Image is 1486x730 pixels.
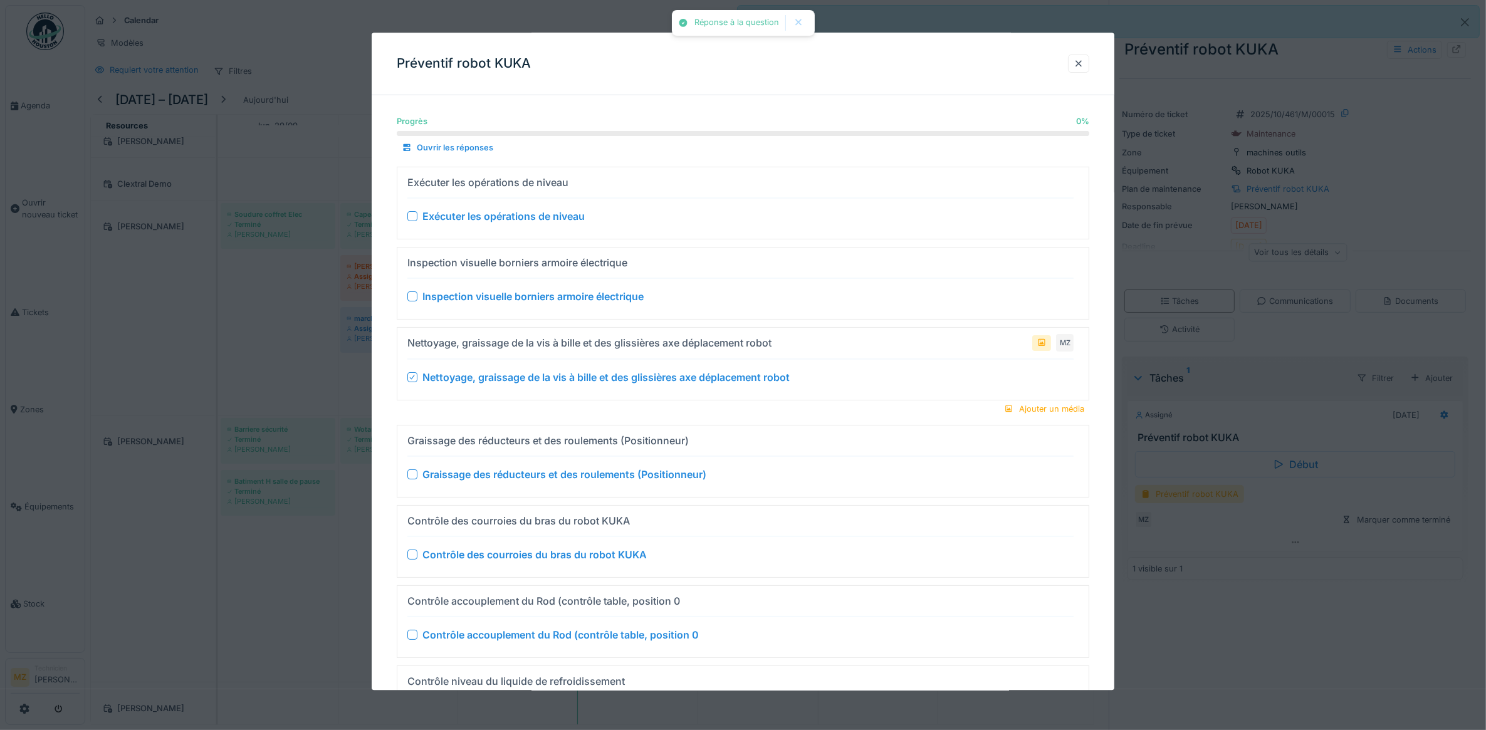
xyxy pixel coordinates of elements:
div: Ajouter un média [999,400,1089,417]
summary: Nettoyage, graissage de la vis à bille et des glissières axe déplacement robotMZ Nettoyage, grais... [402,333,1084,395]
div: Exécuter les opérations de niveau [407,175,568,190]
div: Nettoyage, graissage de la vis à bille et des glissières axe déplacement robot [407,336,772,351]
div: Ouvrir les réponses [397,140,498,157]
div: Contrôle accouplement du Rod (contrôle table, position 0 [407,593,680,608]
summary: Graissage des réducteurs et des roulements (Positionneur) Graissage des réducteurs et des rouleme... [402,430,1084,492]
div: Inspection visuelle borniers armoire électrique [407,255,627,270]
div: Graissage des réducteurs et des roulements (Positionneur) [407,433,689,448]
div: 0 % [1076,115,1089,127]
summary: Contrôle accouplement du Rod (contrôle table, position 0 Contrôle accouplement du Rod (contrôle t... [402,591,1084,652]
div: Réponse à la question [694,18,779,28]
progress: 0 % [397,132,1090,137]
summary: Exécuter les opérations de niveau Exécuter les opérations de niveau [402,172,1084,234]
summary: Contrôle des courroies du bras du robot KUKA Contrôle des courroies du bras du robot KUKA [402,511,1084,572]
div: Inspection visuelle borniers armoire électrique [422,289,644,304]
div: Exécuter les opérations de niveau [422,209,585,224]
div: Contrôle niveau du liquide de refroidissement [407,674,625,689]
h3: Préventif robot KUKA [397,56,531,71]
div: Contrôle des courroies du bras du robot KUKA [422,547,647,562]
div: Contrôle accouplement du Rod (contrôle table, position 0 [422,627,699,642]
summary: Inspection visuelle borniers armoire électrique Inspection visuelle borniers armoire électrique [402,253,1084,314]
div: Graissage des réducteurs et des roulements (Positionneur) [422,467,706,482]
div: Nettoyage, graissage de la vis à bille et des glissières axe déplacement robot [422,370,790,385]
div: MZ [1056,335,1074,352]
div: Progrès [397,115,427,127]
div: Contrôle des courroies du bras du robot KUKA [407,513,630,528]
